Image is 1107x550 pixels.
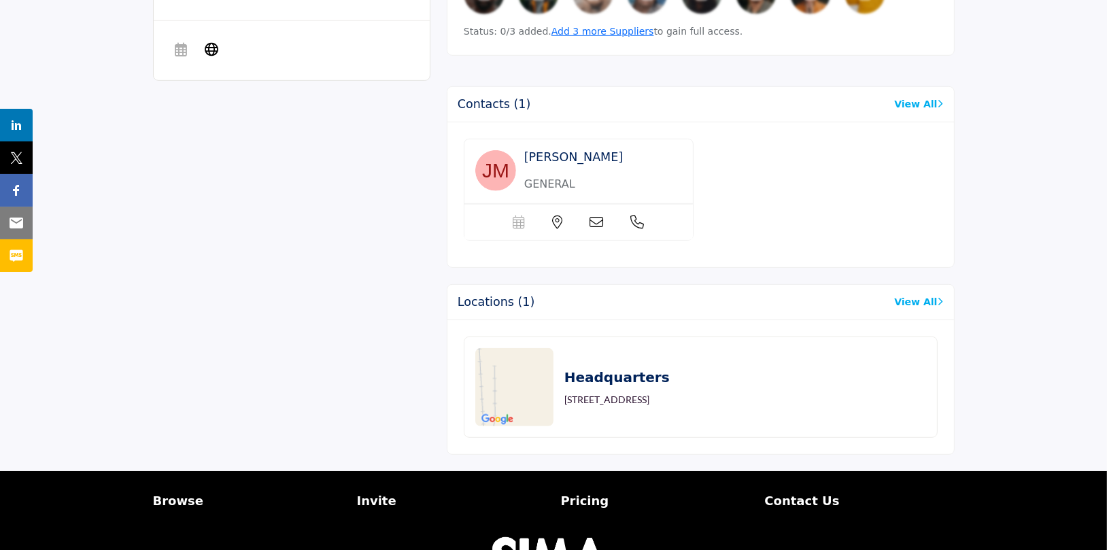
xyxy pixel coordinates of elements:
span: [PERSON_NAME] [524,150,623,164]
a: Contact Us [765,492,955,510]
a: View All [894,97,943,111]
a: Pricing [561,492,751,510]
h2: Contacts (1) [458,97,531,111]
h2: Locations (1) [458,295,535,309]
p: GENERAL [524,176,670,192]
h2: Headquarters [564,367,670,388]
a: Browse [153,492,343,510]
p: [STREET_ADDRESS] [564,393,649,407]
img: Location Map [475,348,553,426]
img: image [475,150,516,191]
a: Add 3 more Suppliers [551,26,654,37]
a: Invite [357,492,547,510]
a: View All [894,295,943,309]
a: image [PERSON_NAME] GENERAL [464,139,694,241]
p: Status: 0/3 added. to gain full access. [464,24,938,39]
